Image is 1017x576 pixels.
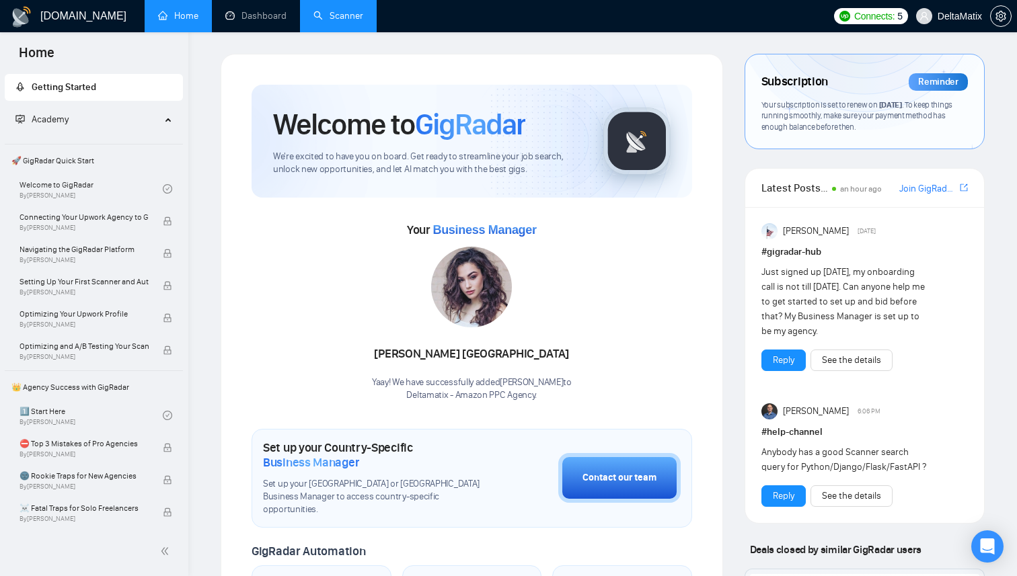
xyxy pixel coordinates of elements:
[20,210,149,224] span: Connecting Your Upwork Agency to GigRadar
[263,455,359,470] span: Business Manager
[897,9,903,24] span: 5
[15,114,25,124] span: fund-projection-screen
[990,11,1012,22] a: setting
[773,489,794,503] a: Reply
[879,99,902,110] span: [DATE]
[225,10,287,22] a: dashboardDashboard
[811,485,893,507] button: See the details
[20,501,149,515] span: ☠️ Fatal Traps for Solo Freelancers
[407,222,537,237] span: Your
[372,343,572,366] div: [PERSON_NAME] [GEOGRAPHIC_DATA]
[761,349,806,371] button: Reply
[8,43,65,71] span: Home
[15,82,25,91] span: rocket
[263,440,491,470] h1: Set up your Country-Specific
[971,530,1004,563] div: Open Intercom Messenger
[960,181,968,194] a: export
[163,313,172,323] span: lock
[313,10,363,22] a: searchScanner
[6,147,182,174] span: 🚀 GigRadar Quick Start
[761,425,968,440] h1: # help-channel
[783,224,849,239] span: [PERSON_NAME]
[20,339,149,353] span: Optimizing and A/B Testing Your Scanner for Better Results
[15,114,69,125] span: Academy
[20,353,149,361] span: By [PERSON_NAME]
[20,483,149,491] span: By [PERSON_NAME]
[761,223,778,239] img: Anisuzzaman Khan
[20,174,163,204] a: Welcome to GigRadarBy[PERSON_NAME]
[263,478,491,516] span: Set up your [GEOGRAPHIC_DATA] or [GEOGRAPHIC_DATA] Business Manager to access country-specific op...
[899,181,957,196] a: Join GigRadar Slack Community
[252,544,365,559] span: GigRadar Automation
[163,184,172,194] span: check-circle
[20,275,149,288] span: Setting Up Your First Scanner and Auto-Bidder
[20,256,149,264] span: By [PERSON_NAME]
[11,6,32,28] img: logo
[163,443,172,452] span: lock
[858,225,876,237] span: [DATE]
[822,489,881,503] a: See the details
[558,453,681,503] button: Contact our team
[163,281,172,290] span: lock
[783,404,849,419] span: [PERSON_NAME]
[960,182,968,193] span: export
[840,184,882,194] span: an hour ago
[20,243,149,256] span: Navigating the GigRadar Platform
[858,405,880,417] span: 6:06 PM
[761,485,806,507] button: Reply
[761,445,927,475] div: Anybody has a good Scanner search query for Python/Django/Flask/FastAPI ?
[20,515,149,523] span: By [PERSON_NAME]
[160,544,174,558] span: double-left
[372,376,572,402] div: Yaay! We have successfully added [PERSON_NAME] to
[20,288,149,296] span: By [PERSON_NAME]
[854,9,895,24] span: Connects:
[20,307,149,321] span: Optimizing Your Upwork Profile
[761,403,778,419] img: Pavlo Mashchak
[822,353,881,368] a: See the details
[773,353,794,368] a: Reply
[761,71,828,93] span: Subscription
[5,74,183,101] li: Getting Started
[761,265,927,339] div: Just signed up [DATE], my onboarding call is not till [DATE]. Can anyone help me to get started t...
[20,437,149,450] span: ⛔ Top 3 Mistakes of Pro Agencies
[431,247,512,327] img: 1687098945101-68.jpg
[991,11,1011,22] span: setting
[163,345,172,355] span: lock
[20,450,149,458] span: By [PERSON_NAME]
[273,106,525,142] h1: Welcome to
[990,5,1012,27] button: setting
[273,151,582,176] span: We're excited to have you on board. Get ready to streamline your job search, unlock new opportuni...
[919,11,929,21] span: user
[20,224,149,232] span: By [PERSON_NAME]
[163,411,172,420] span: check-circle
[603,108,671,175] img: gigradar-logo.png
[20,321,149,329] span: By [PERSON_NAME]
[158,10,198,22] a: homeHome
[32,81,96,93] span: Getting Started
[811,349,893,371] button: See the details
[163,475,172,485] span: lock
[582,470,656,485] div: Contact our team
[20,401,163,430] a: 1️⃣ Start HereBy[PERSON_NAME]
[163,507,172,517] span: lock
[163,216,172,226] span: lock
[415,106,525,142] span: GigRadar
[20,469,149,483] span: 🌚 Rookie Traps for New Agencies
[761,99,952,132] span: Your subscription is set to renew on . To keep things running smoothly, make sure your payment me...
[32,114,69,125] span: Academy
[745,538,927,561] span: Deals closed by similar GigRadar users
[761,179,828,196] span: Latest Posts from the GigRadar Community
[761,245,968,259] h1: # gigradar-hub
[432,223,536,237] span: Business Manager
[163,249,172,258] span: lock
[372,389,572,402] p: Deltamatix - Amazon PPC Agency .
[839,11,850,22] img: upwork-logo.png
[6,374,182,401] span: 👑 Agency Success with GigRadar
[909,73,968,91] div: Reminder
